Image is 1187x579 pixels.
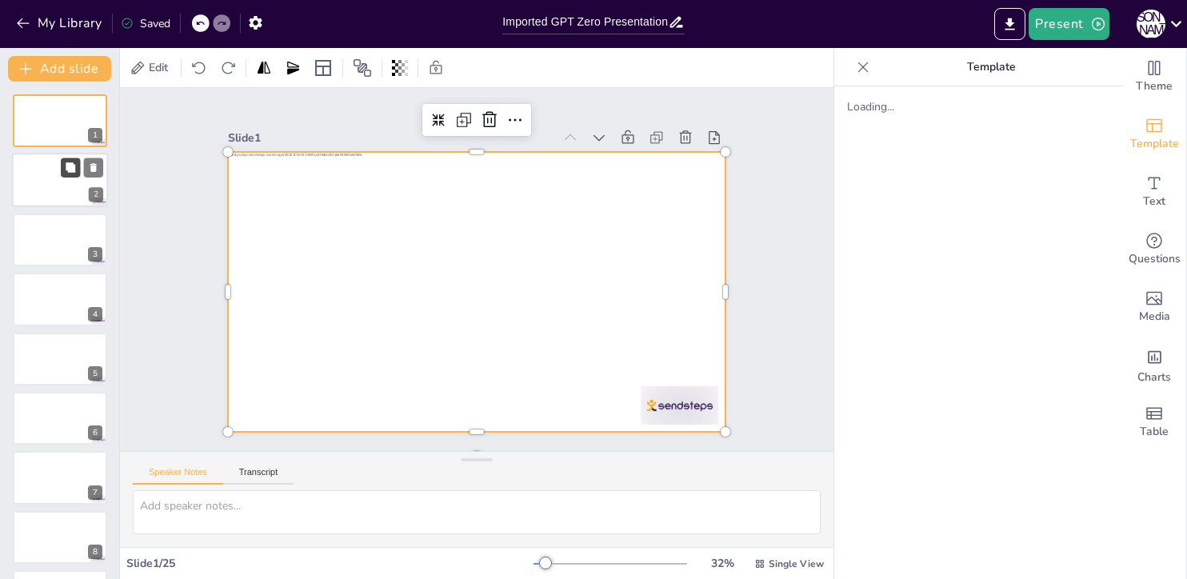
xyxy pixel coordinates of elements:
div: 7 [13,451,107,504]
div: 5 [13,333,107,385]
button: Export to PowerPoint [994,8,1025,40]
div: Saved [121,16,170,31]
span: Theme [1136,78,1173,95]
div: Layout [310,55,336,81]
span: Template [1130,135,1179,153]
span: Media [1139,308,1170,325]
div: 6 [13,392,107,445]
button: Add slide [8,56,111,82]
span: Position [353,58,372,78]
div: Get real-time input from your audience [1122,221,1186,278]
div: Change the overall theme [1122,48,1186,106]
span: Edit [146,60,171,75]
input: Insert title [502,10,667,34]
div: Add images, graphics, shapes or video [1122,278,1186,336]
span: Single View [769,557,824,570]
button: [PERSON_NAME] [1137,8,1165,40]
div: 7 [88,485,102,500]
button: Speaker Notes [133,467,223,485]
div: [PERSON_NAME] [1137,10,1165,38]
div: Slide 1 / 25 [126,556,534,571]
div: 6 [88,425,102,440]
div: Add text boxes [1122,163,1186,221]
div: 3 [13,214,107,266]
div: 8 [13,511,107,564]
div: 3 [88,247,102,262]
span: Questions [1129,250,1181,268]
div: 1 [88,128,102,142]
p: Template [876,48,1106,86]
div: 2 [12,154,108,208]
div: 5 [88,366,102,381]
span: Text [1143,193,1165,210]
div: Add charts and graphs [1122,336,1186,393]
div: 8 [88,545,102,559]
div: Loading... [847,99,1109,114]
button: Transcript [223,467,294,485]
button: My Library [12,10,109,36]
div: 4 [88,307,102,321]
div: 1 [13,94,107,147]
div: 32 % [703,556,741,571]
span: Charts [1137,369,1171,386]
button: Delete Slide [84,158,103,178]
button: Duplicate Slide [61,158,80,178]
div: Add ready made slides [1122,106,1186,163]
button: Present [1029,8,1109,40]
span: Table [1140,423,1169,441]
div: 4 [13,273,107,325]
div: 2 [89,188,103,202]
div: Add a table [1122,393,1186,451]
